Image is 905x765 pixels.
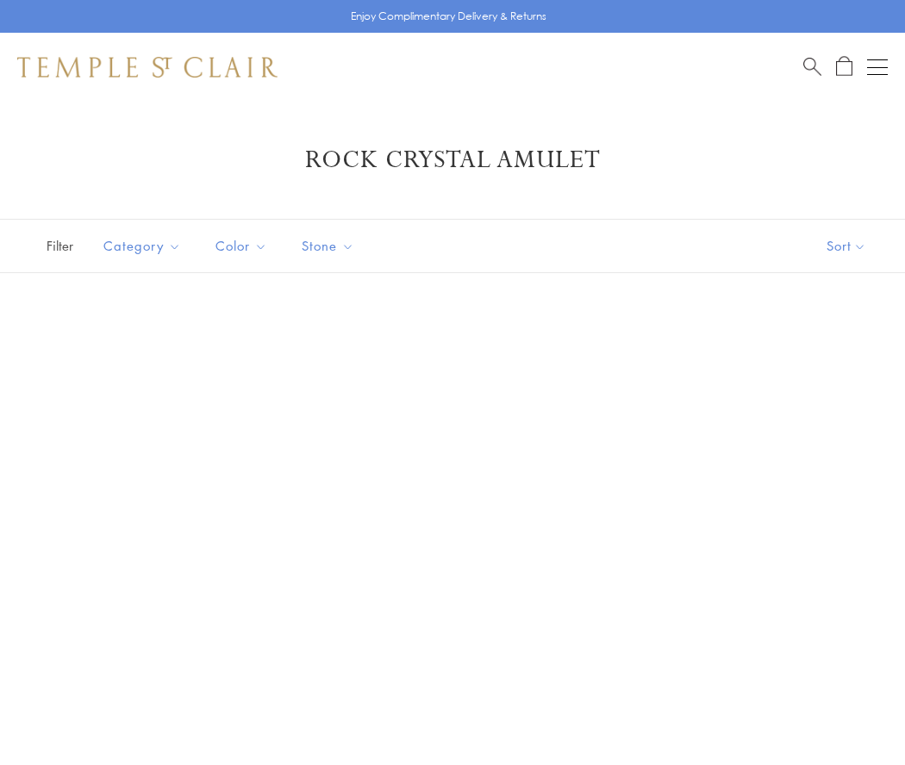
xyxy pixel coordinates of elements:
[43,145,862,176] h1: Rock Crystal Amulet
[867,57,888,78] button: Open navigation
[803,56,821,78] a: Search
[293,235,367,257] span: Stone
[95,235,194,257] span: Category
[207,235,280,257] span: Color
[17,57,278,78] img: Temple St. Clair
[836,56,852,78] a: Open Shopping Bag
[788,220,905,272] button: Show sort by
[203,227,280,265] button: Color
[90,227,194,265] button: Category
[351,8,546,25] p: Enjoy Complimentary Delivery & Returns
[289,227,367,265] button: Stone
